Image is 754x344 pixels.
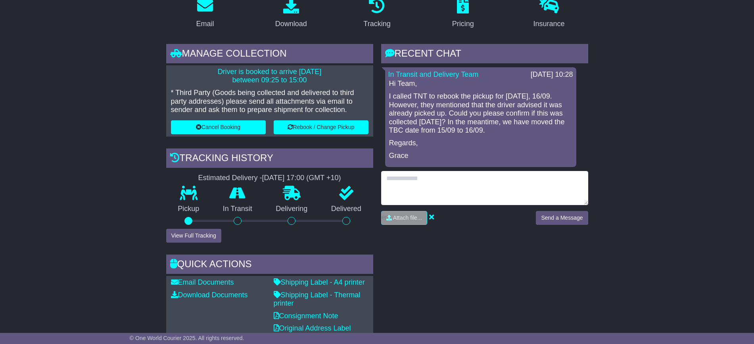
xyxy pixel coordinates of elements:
[211,205,264,213] p: In Transit
[166,148,373,170] div: Tracking history
[533,19,565,29] div: Insurance
[389,152,572,160] p: Grace
[531,70,573,79] div: [DATE] 10:28
[166,205,211,213] p: Pickup
[274,324,351,332] a: Original Address Label
[388,70,479,78] a: In Transit and Delivery Team
[275,19,307,29] div: Download
[171,89,368,114] p: * Third Party (Goods being collected and delivered to third party addresses) please send all atta...
[452,19,474,29] div: Pricing
[274,291,361,308] a: Shipping Label - Thermal printer
[274,120,368,134] button: Rebook / Change Pickup
[166,174,373,182] div: Estimated Delivery -
[166,255,373,276] div: Quick Actions
[166,44,373,65] div: Manage collection
[389,139,572,148] p: Regards,
[171,120,266,134] button: Cancel Booking
[274,312,338,320] a: Consignment Note
[319,205,373,213] p: Delivered
[389,92,572,135] p: I called TNT to rebook the pickup for [DATE], 16/09. However, they mentioned that the driver advi...
[171,68,368,85] p: Driver is booked to arrive [DATE] between 09:25 to 15:00
[274,278,365,286] a: Shipping Label - A4 printer
[536,211,588,225] button: Send a Message
[264,205,320,213] p: Delivering
[171,278,234,286] a: Email Documents
[196,19,214,29] div: Email
[166,229,221,243] button: View Full Tracking
[171,291,248,299] a: Download Documents
[130,335,244,341] span: © One World Courier 2025. All rights reserved.
[381,44,588,65] div: RECENT CHAT
[389,80,572,88] p: Hi Team,
[262,174,341,182] div: [DATE] 17:00 (GMT +10)
[363,19,390,29] div: Tracking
